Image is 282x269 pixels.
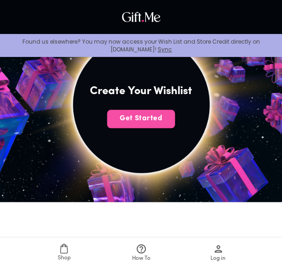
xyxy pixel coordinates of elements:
a: Sync [158,45,172,53]
a: Shop [26,238,103,269]
span: How To [132,254,150,263]
span: Log in [210,254,226,263]
span: Shop [58,254,71,263]
a: Log in [180,238,257,269]
p: Found us elsewhere? You may now access your Wish List and Store Credit directly on [DOMAIN_NAME]! [7,38,275,53]
img: GiftMe Logo [120,10,163,24]
button: Get Started [107,110,175,128]
span: Get Started [107,113,175,123]
h4: Create Your Wishlist [90,84,192,99]
a: How To [103,238,180,269]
